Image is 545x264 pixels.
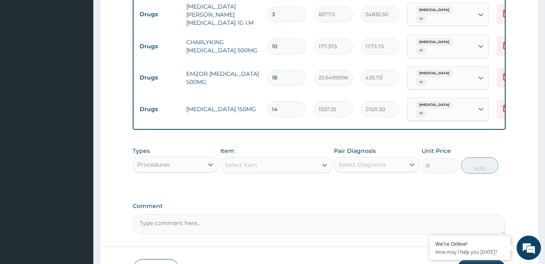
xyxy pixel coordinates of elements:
span: [MEDICAL_DATA] [415,6,453,14]
div: We're Online! [435,240,504,247]
span: We're online! [47,80,112,162]
td: Drugs [136,102,182,117]
span: + 1 [415,109,427,118]
p: How may I help you today? [435,249,504,255]
label: Pair Diagnosis [334,147,376,155]
td: Drugs [136,70,182,85]
img: d_794563401_company_1708531726252_794563401 [15,41,33,61]
span: [MEDICAL_DATA] [415,101,453,109]
label: Item [220,147,234,155]
button: Add [461,157,498,174]
div: Select Item [225,161,257,169]
div: Minimize live chat window [133,4,153,24]
span: [MEDICAL_DATA] [415,69,453,77]
td: [MEDICAL_DATA] 150MG [182,101,263,117]
span: + 1 [415,78,427,86]
td: CHARLYKING [MEDICAL_DATA] 500MG [182,34,263,58]
td: EMZOR [MEDICAL_DATA] 500MG [182,66,263,90]
div: Chat with us now [42,45,136,56]
label: Comment [133,203,506,210]
span: [MEDICAL_DATA] [415,38,453,46]
label: Types [133,148,150,155]
label: Unit Price [422,147,451,155]
div: Procedures [137,161,170,169]
span: + 1 [415,47,427,55]
td: Drugs [136,7,182,22]
span: + 1 [415,15,427,23]
td: Drugs [136,39,182,54]
textarea: Type your message and hit 'Enter' [4,177,155,205]
div: Select Diagnosis [338,161,386,169]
